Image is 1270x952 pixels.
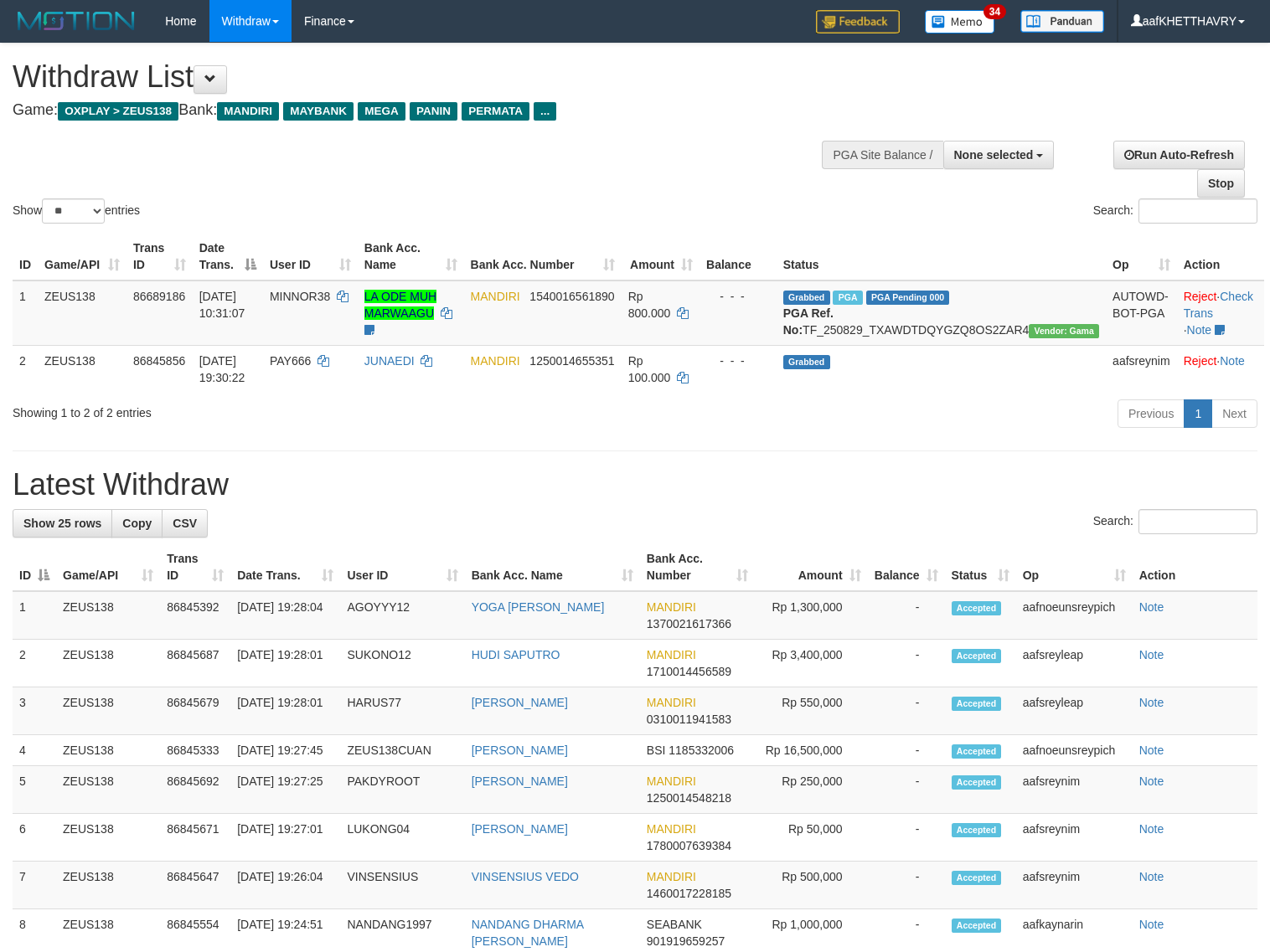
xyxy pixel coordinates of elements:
td: 86845671 [160,814,230,862]
td: 2 [13,640,56,687]
a: HUDI SAPUTRO [472,648,560,661]
td: aafsreynim [1106,345,1177,393]
a: Note [1139,822,1164,836]
span: Accepted [952,823,1002,837]
td: [DATE] 19:27:01 [230,814,340,862]
th: Bank Acc. Name: activate to sort column ascending [358,233,464,280]
td: ZEUS138CUAN [340,735,464,766]
a: Previous [1118,399,1185,428]
td: ZEUS138 [38,280,126,346]
a: Note [1139,918,1164,931]
div: PGA Site Balance / [822,141,942,169]
a: VINSENSIUS VEDO [472,870,579,883]
span: MANDIRI [647,600,696,614]
td: 2 [13,345,38,393]
a: Next [1211,399,1257,428]
span: Copy 1460017228185 to clipboard [647,887,731,900]
span: Copy 1185332006 to clipboard [669,744,734,757]
th: Amount: activate to sort column ascending [755,543,868,591]
td: 7 [13,862,56,909]
a: Copy [111,509,163,538]
span: MAYBANK [283,102,354,121]
div: - - - [706,288,770,305]
input: Search: [1138,509,1257,534]
th: Action [1177,233,1264,280]
th: User ID: activate to sort column ascending [340,543,464,591]
a: NANDANG DHARMA [PERSON_NAME] [472,918,584,948]
img: MOTION_logo.png [13,8,140,33]
td: 86845647 [160,862,230,909]
h1: Latest Withdraw [13,468,1257,502]
th: Date Trans.: activate to sort column descending [193,233,263,280]
td: [DATE] 19:28:01 [230,687,340,735]
span: MANDIRI [647,774,696,788]
span: Copy 0310011941583 to clipboard [647,713,731,726]
td: · [1177,345,1264,393]
td: AUTOWD-BOT-PGA [1106,280,1177,346]
a: CSV [162,509,208,538]
span: MANDIRI [647,822,696,836]
select: Showentries [42,198,105,224]
td: HARUS77 [340,687,464,735]
th: Bank Acc. Number: activate to sort column ascending [464,233,622,280]
a: Stop [1197,169,1245,198]
td: aafsreyleap [1016,640,1133,687]
td: SUKONO12 [340,640,464,687]
th: Bank Acc. Number: activate to sort column ascending [640,543,755,591]
a: 1 [1184,399,1212,428]
a: Note [1139,696,1164,709]
th: Amount: activate to sort column ascending [622,233,700,280]
th: Balance: activate to sort column ascending [868,543,945,591]
td: aafsreynim [1016,814,1133,862]
td: 86845392 [160,591,230,640]
td: 1 [13,280,38,346]
span: CSV [173,517,197,530]
a: JUNAEDI [364,354,415,368]
span: Vendor URL: https://trx31.1velocity.biz [1029,324,1099,338]
td: ZEUS138 [56,640,160,687]
th: Action [1133,543,1257,591]
a: [PERSON_NAME] [472,822,568,836]
th: Op: activate to sort column ascending [1106,233,1177,280]
td: aafsreyleap [1016,687,1133,735]
td: Rp 550,000 [755,687,868,735]
td: TF_250829_TXAWDTDQYGZQ8OS2ZAR4 [777,280,1106,346]
th: Game/API: activate to sort column ascending [38,233,126,280]
td: ZEUS138 [56,814,160,862]
th: Trans ID: activate to sort column ascending [126,233,193,280]
span: 86689186 [133,290,185,303]
td: - [868,640,945,687]
div: Showing 1 to 2 of 2 entries [13,398,517,421]
span: MANDIRI [647,696,696,709]
span: OXPLAY > ZEUS138 [58,102,178,121]
a: Note [1187,323,1212,337]
td: Rp 3,400,000 [755,640,868,687]
span: MANDIRI [471,354,520,368]
th: Date Trans.: activate to sort column ascending [230,543,340,591]
span: Accepted [952,775,1002,790]
span: Copy 1710014456589 to clipboard [647,665,731,678]
span: Copy 1250014548218 to clipboard [647,791,731,805]
td: AGOYYY12 [340,591,464,640]
td: 86845333 [160,735,230,766]
td: aafsreynim [1016,766,1133,814]
span: Copy [122,517,152,530]
h4: Game: Bank: [13,102,830,119]
td: ZEUS138 [56,766,160,814]
td: - [868,766,945,814]
span: Grabbed [783,291,830,305]
span: [DATE] 19:30:22 [199,354,245,384]
td: [DATE] 19:27:45 [230,735,340,766]
a: Note [1139,774,1164,788]
td: - [868,591,945,640]
span: PERMATA [462,102,529,121]
th: Status [777,233,1106,280]
td: - [868,687,945,735]
td: LUKONG04 [340,814,464,862]
td: - [868,814,945,862]
span: Accepted [952,649,1002,663]
th: Op: activate to sort column ascending [1016,543,1133,591]
th: ID [13,233,38,280]
a: [PERSON_NAME] [472,696,568,709]
td: Rp 50,000 [755,814,868,862]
